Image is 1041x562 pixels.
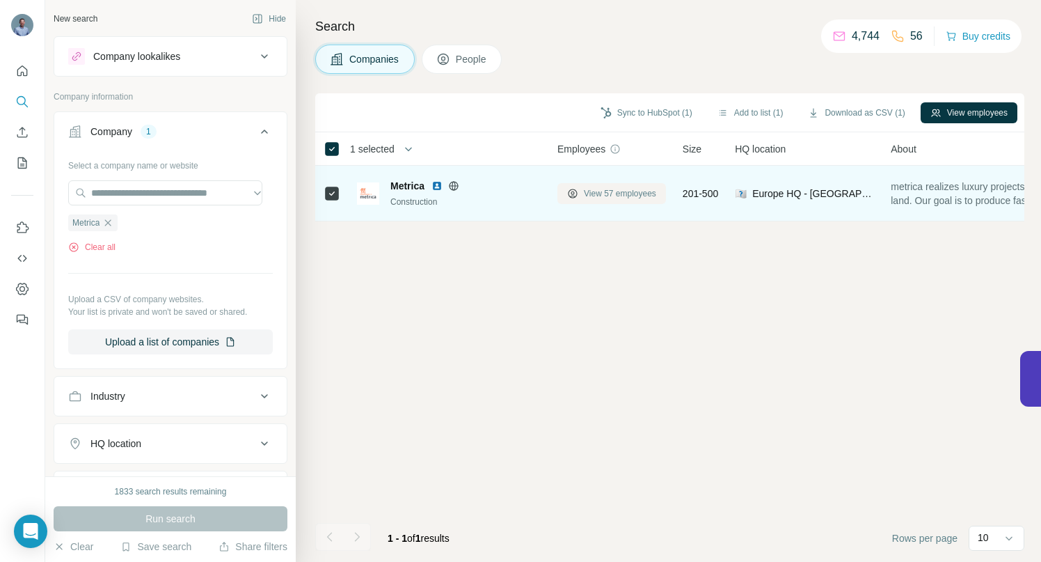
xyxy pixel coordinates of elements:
[349,52,400,66] span: Companies
[390,179,424,193] span: Metrica
[852,28,880,45] p: 4,744
[708,102,793,123] button: Add to list (1)
[93,49,180,63] div: Company lookalikes
[11,246,33,271] button: Use Surfe API
[752,187,874,201] span: Europe HQ - [GEOGRAPHIC_DATA], [GEOGRAPHIC_DATA]
[68,306,273,318] p: Your list is private and won't be saved or shared.
[68,293,273,306] p: Upload a CSV of company websites.
[946,26,1010,46] button: Buy credits
[415,533,421,544] span: 1
[388,533,450,544] span: results
[141,125,157,138] div: 1
[54,13,97,25] div: New search
[11,58,33,84] button: Quick start
[54,40,287,73] button: Company lookalikes
[54,91,287,103] p: Company information
[11,89,33,114] button: Search
[90,389,125,403] div: Industry
[54,540,93,554] button: Clear
[978,531,989,545] p: 10
[11,120,33,145] button: Enrich CSV
[683,142,701,156] span: Size
[557,183,666,204] button: View 57 employees
[115,485,227,498] div: 1833 search results remaining
[11,215,33,240] button: Use Surfe on LinkedIn
[11,276,33,302] button: Dashboard
[90,437,141,451] div: HQ location
[54,474,287,508] button: Annual revenue ($)
[11,14,33,36] img: Avatar
[68,241,116,253] button: Clear all
[14,515,47,548] div: Open Intercom Messenger
[54,380,287,413] button: Industry
[120,540,191,554] button: Save search
[54,115,287,154] button: Company1
[11,150,33,175] button: My lists
[584,187,656,200] span: View 57 employees
[431,180,443,192] img: LinkedIn logo
[892,531,957,545] span: Rows per page
[735,142,786,156] span: HQ location
[557,142,605,156] span: Employees
[242,8,296,29] button: Hide
[390,196,541,208] div: Construction
[54,427,287,460] button: HQ location
[90,125,132,139] div: Company
[72,217,100,229] span: Metrica
[910,28,923,45] p: 56
[11,307,33,332] button: Feedback
[315,17,1024,36] h4: Search
[683,187,718,201] span: 201-500
[591,102,702,123] button: Sync to HubSpot (1)
[735,187,747,201] span: 🇴🇴
[218,540,287,554] button: Share filters
[891,142,916,156] span: About
[456,52,488,66] span: People
[68,329,273,354] button: Upload a list of companies
[407,533,415,544] span: of
[921,102,1017,123] button: View employees
[798,102,914,123] button: Download as CSV (1)
[350,142,395,156] span: 1 selected
[357,182,379,205] img: Logo of Metrica
[388,533,407,544] span: 1 - 1
[68,154,273,172] div: Select a company name or website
